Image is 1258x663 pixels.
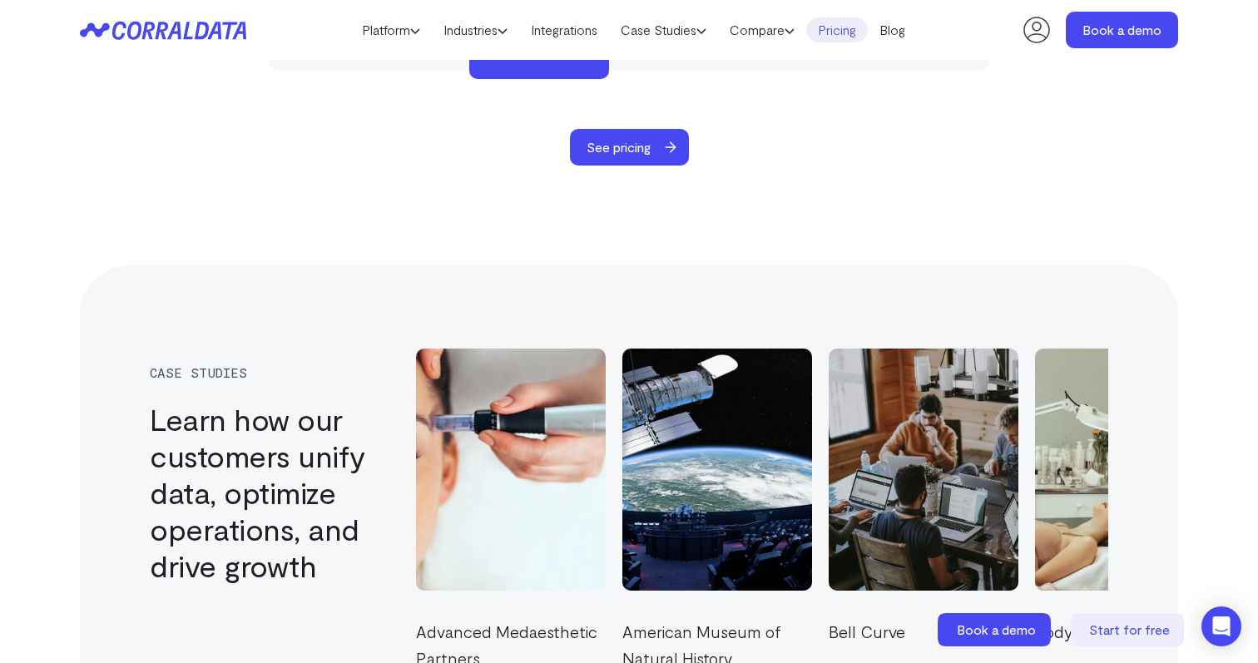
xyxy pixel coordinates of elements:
[1201,606,1241,646] div: Open Intercom Messenger
[806,17,868,42] a: Pricing
[938,613,1054,646] a: Book a demo
[570,129,704,166] a: See pricing
[150,365,388,380] div: case studies
[957,621,1036,637] span: Book a demo
[868,17,917,42] a: Blog
[1066,12,1178,48] a: Book a demo
[570,129,667,166] span: See pricing
[519,17,609,42] a: Integrations
[432,17,519,42] a: Industries
[816,618,1006,645] p: Bell Curve
[718,17,806,42] a: Compare
[609,17,718,42] a: Case Studies
[1089,621,1170,637] span: Start for free
[1071,613,1187,646] a: Start for free
[150,401,388,584] h3: Learn how our customers unify data, optimize operations, and drive growth
[350,17,432,42] a: Platform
